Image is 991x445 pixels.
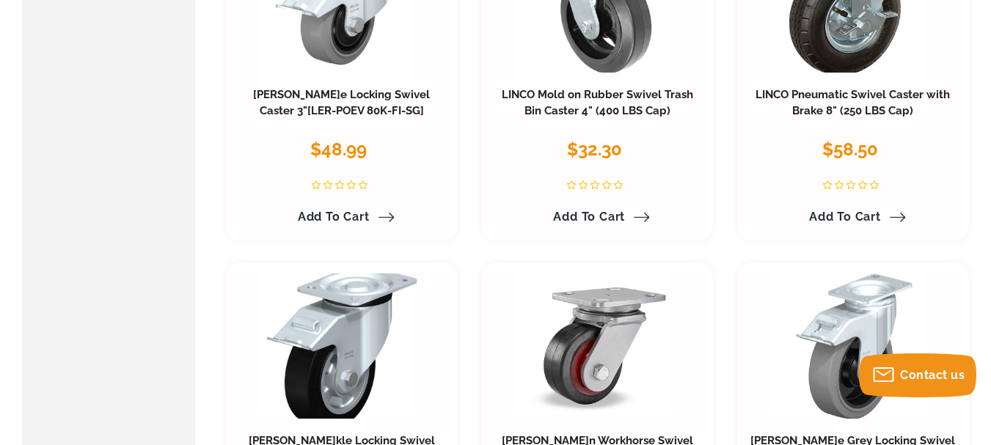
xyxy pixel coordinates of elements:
[756,88,950,117] a: LINCO Pneumatic Swivel Caster with Brake 8" (250 LBS Cap)
[298,210,370,224] span: Add to Cart
[502,88,693,117] a: LINCO Mold on Rubber Swivel Trash Bin Caster 4" (400 LBS Cap)
[567,139,622,160] span: $32.30
[253,88,430,117] a: [PERSON_NAME]e Locking Swivel Caster 3"[LER-POEV 80K-FI-SG]
[544,205,650,229] a: Add to Cart
[310,139,367,160] span: $48.99
[289,205,395,229] a: Add to Cart
[859,353,976,397] button: Contact us
[822,139,878,160] span: $58.50
[800,205,906,229] a: Add to Cart
[900,368,965,382] span: Contact us
[553,210,625,224] span: Add to Cart
[809,210,881,224] span: Add to Cart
